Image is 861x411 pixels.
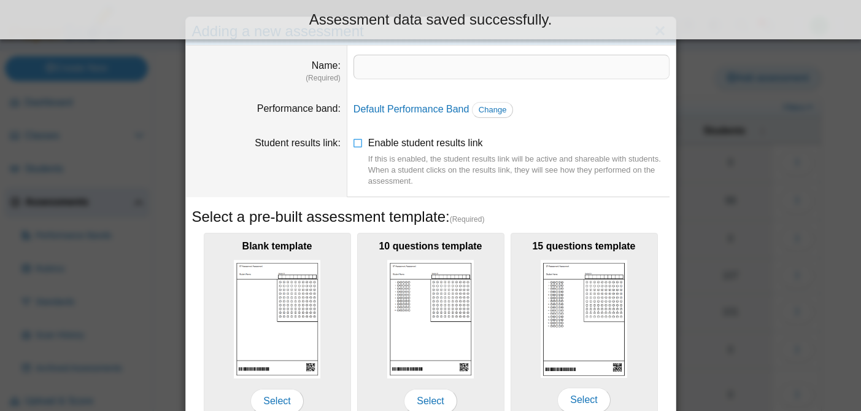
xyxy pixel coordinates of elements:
a: Default Performance Band [353,104,469,114]
h5: Select a pre-built assessment template: [192,206,670,227]
label: Student results link [255,138,341,148]
a: Change [472,102,514,118]
span: Change [479,105,507,114]
img: scan_sheet_10_questions.png [387,260,474,378]
span: Enable student results link [368,138,670,187]
label: Name [312,60,341,71]
div: If this is enabled, the student results link will be active and shareable with students. When a s... [368,154,670,187]
b: 15 questions template [532,241,635,251]
img: scan_sheet_blank.png [234,260,321,378]
div: Assessment data saved successfully. [9,9,852,30]
img: scan_sheet_15_questions.png [541,260,628,378]
span: (Required) [450,214,485,225]
b: Blank template [242,241,312,251]
label: Performance band [257,103,341,114]
b: 10 questions template [379,241,482,251]
dfn: (Required) [192,73,341,84]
